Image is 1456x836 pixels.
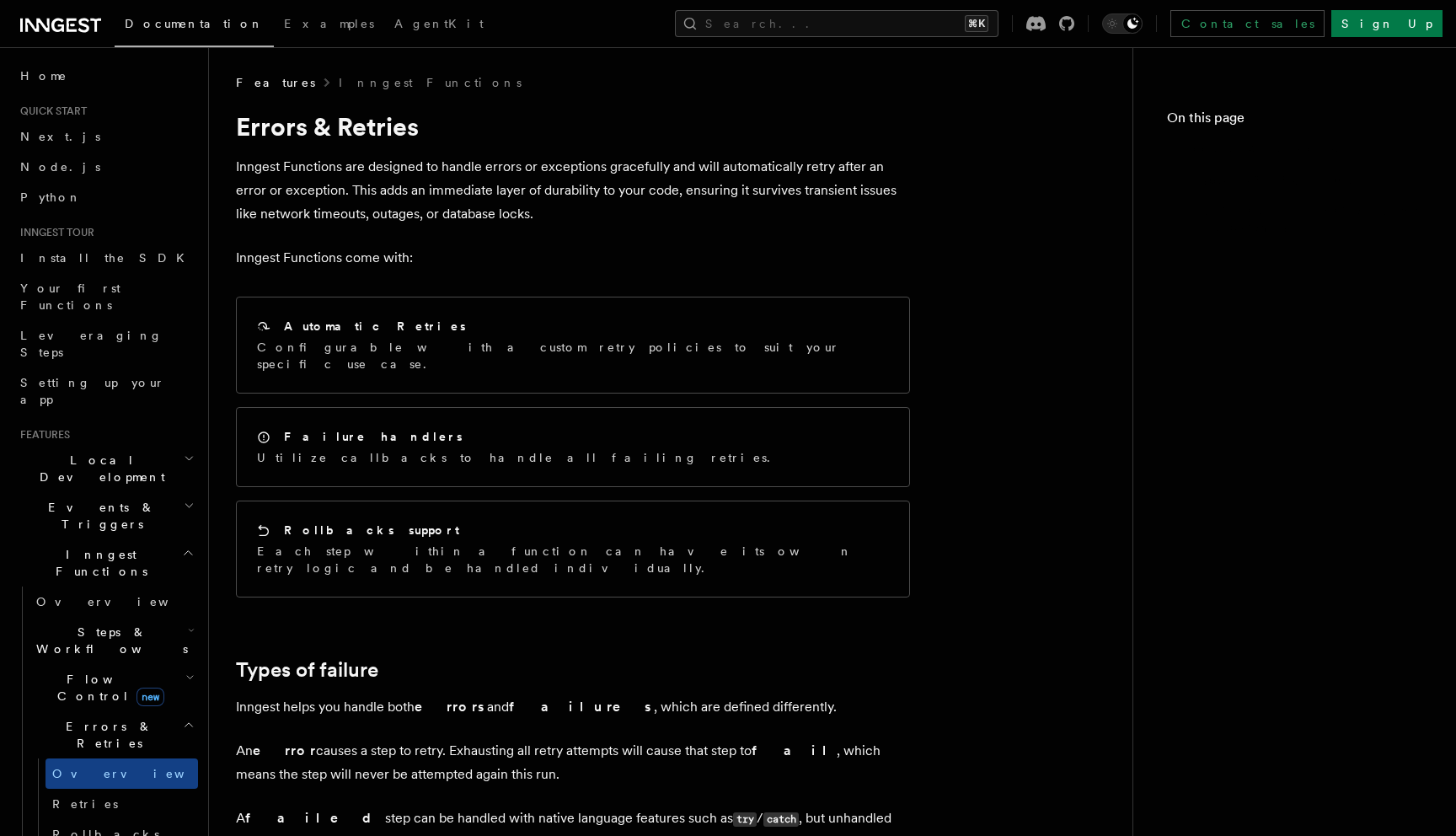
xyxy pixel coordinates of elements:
button: Steps & Workflows [29,617,198,664]
a: Leveraging Steps [13,320,198,367]
p: Inngest Functions come with: [236,246,910,270]
p: Inngest helps you handle both and , which are defined differently. [236,695,910,719]
span: Errors & Retries [1174,142,1341,158]
span: Types of failure [1184,172,1354,189]
span: AgentKit [394,17,484,30]
a: Overview [29,587,198,617]
a: Rollbacks supportEach step within a function can have its own retry logic and be handled individu... [236,501,910,598]
p: An causes a step to retry. Exhausting all retry attempts will cause that step to , which means th... [236,739,910,786]
a: Examples [274,5,384,46]
button: Errors & Retries [29,711,198,758]
span: Next.js [20,130,100,143]
a: Contact sales [1170,10,1325,37]
h2: Rollbacks support [284,522,459,539]
span: Flow Control [29,671,185,705]
span: Leveraging Steps [20,329,163,359]
span: Overview [36,595,210,608]
span: Documentation [125,17,264,30]
span: Install the SDK [20,251,195,265]
a: Sign Up [1331,10,1443,37]
a: Automatic RetriesConfigurable with a custom retry policies to suit your specific use case. [236,297,910,394]
a: Errors & Retries [1167,135,1422,165]
a: Next.js [13,121,198,152]
span: Setting up your app [20,376,165,406]
a: Documentation [115,5,274,47]
h2: Automatic Retries [284,318,466,335]
a: Install the SDK [13,243,198,273]
p: Inngest Functions are designed to handle errors or exceptions gracefully and will automatically r... [236,155,910,226]
button: Flow Controlnew [29,664,198,711]
strong: error [253,742,316,758]
p: Each step within a function can have its own retry logic and be handled individually. [257,543,889,576]
button: Events & Triggers [13,492,198,539]
span: Your first Functions [20,281,120,312]
h1: Errors & Retries [236,111,910,142]
a: Inngest Functions [339,74,522,91]
p: Configurable with a custom retry policies to suit your specific use case. [257,339,889,372]
button: Inngest Functions [13,539,198,587]
span: Retries [52,797,118,811]
span: Steps & Workflows [29,624,188,657]
span: Failures, Retries and Idempotency [1184,202,1422,236]
strong: failed [245,810,385,826]
span: Local Development [13,452,184,485]
code: try [733,812,757,827]
a: Failures, Retries and Idempotency [1177,196,1422,243]
span: Inngest tour [13,226,94,239]
span: Python [20,190,82,204]
a: Types of failure [236,658,378,682]
span: Examples [284,17,374,30]
button: Local Development [13,445,198,492]
span: Inngest Functions [13,546,182,580]
h4: On this page [1167,108,1422,135]
strong: failures [509,699,654,715]
span: Node.js [20,160,100,174]
a: Types of failure [1177,165,1422,196]
span: Home [20,67,67,84]
span: new [136,688,164,706]
a: Setting up your app [13,367,198,415]
span: Errors & Retries [29,718,183,752]
button: Toggle dark mode [1102,13,1143,34]
a: Retries [45,789,198,819]
a: Node.js [13,152,198,182]
code: catch [763,812,799,827]
strong: errors [415,699,487,715]
kbd: ⌘K [965,15,988,32]
span: Quick start [13,104,87,118]
span: Events & Triggers [13,499,184,533]
a: Failure handlersUtilize callbacks to handle all failing retries. [236,407,910,487]
span: Overview [52,767,226,780]
span: Features [13,428,70,442]
button: Search...⌘K [675,10,998,37]
a: Your first Functions [13,273,198,320]
a: Python [13,182,198,212]
h2: Failure handlers [284,428,463,445]
a: Home [13,61,198,91]
a: AgentKit [384,5,494,46]
span: Features [236,74,315,91]
p: Utilize callbacks to handle all failing retries. [257,449,780,466]
strong: fail [752,742,837,758]
a: Overview [45,758,198,789]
